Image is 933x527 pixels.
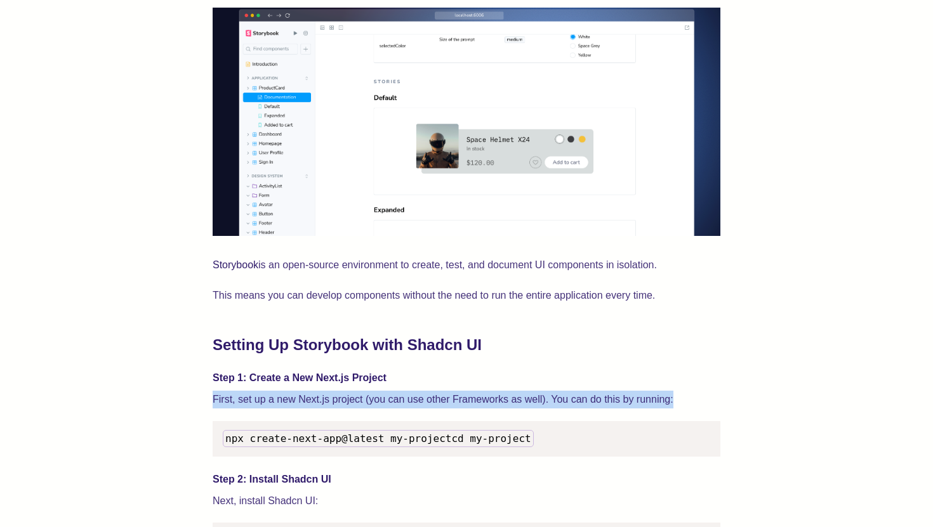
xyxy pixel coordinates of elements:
h4: Step 2: Install Shadcn UI [213,472,720,487]
p: This means you can develop components without the need to run the entire application every time. [213,287,720,304]
p: is an open-source environment to create, test, and document UI components in isolation. [213,256,720,274]
p: First, set up a new Next.js project (you can use other Frameworks as well). You can do this by ru... [213,391,720,408]
img: Storybook [213,8,720,236]
code: cd my-project [223,430,534,447]
span: npx create-next-app@latest my-project [225,433,451,445]
p: Next, install Shadcn UI: [213,492,720,510]
h4: Step 1: Create a New Next.js Project [213,370,720,386]
a: Storybook [213,259,258,270]
h2: Setting Up Storybook with Shadcn UI [213,335,720,355]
